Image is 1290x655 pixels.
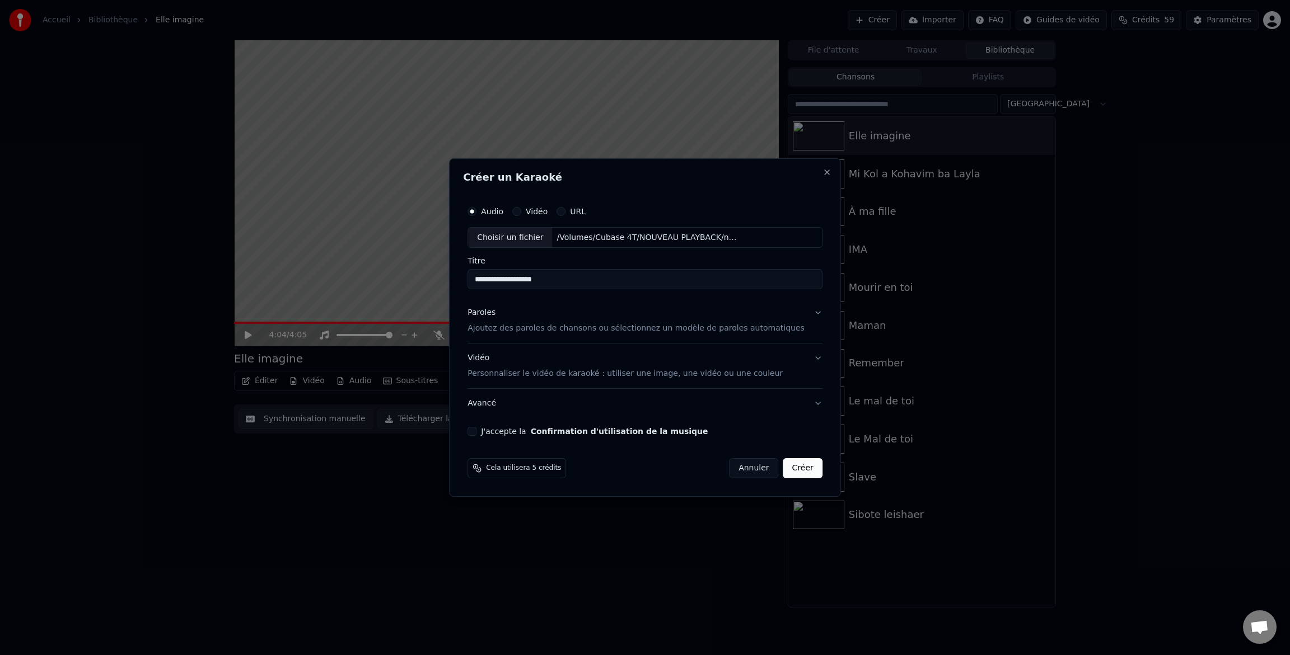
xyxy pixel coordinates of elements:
[486,464,561,473] span: Cela utilisera 5 crédits
[468,344,822,389] button: VidéoPersonnaliser le vidéo de karaoké : utiliser une image, une vidéo ou une couleur
[531,427,708,435] button: J'accepte la
[468,323,805,334] p: Ajoutez des paroles de chansons ou sélectionnez un modèle de paroles automatiques
[481,427,708,435] label: J'accepte la
[468,308,496,319] div: Paroles
[468,257,822,265] label: Titre
[783,458,822,478] button: Créer
[468,389,822,418] button: Avancé
[729,458,778,478] button: Annuler
[468,353,783,380] div: Vidéo
[553,232,743,243] div: /Volumes/Cubase 4T/NOUVEAU PLAYBACK/nacash/01 Des matins calmes.mp3
[468,299,822,343] button: ParolesAjoutez des paroles de chansons ou sélectionnez un modèle de paroles automatiques
[463,172,827,182] h2: Créer un Karaoké
[526,208,548,215] label: Vidéo
[481,208,503,215] label: Audio
[468,368,783,379] p: Personnaliser le vidéo de karaoké : utiliser une image, une vidéo ou une couleur
[468,228,552,248] div: Choisir un fichier
[570,208,586,215] label: URL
